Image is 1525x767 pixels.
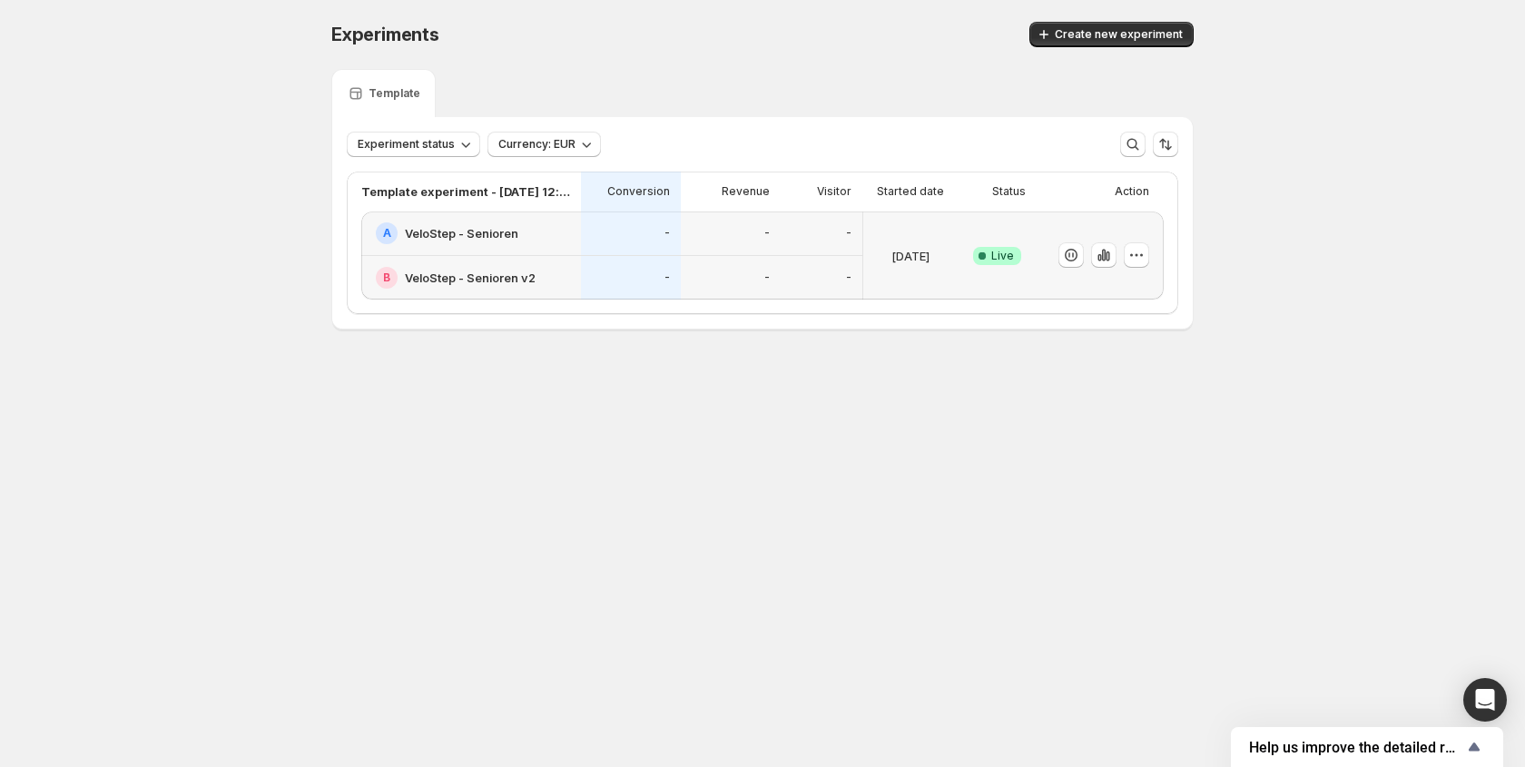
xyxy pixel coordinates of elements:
span: Live [991,249,1014,263]
p: Status [992,184,1026,199]
span: Create new experiment [1055,27,1183,42]
p: Revenue [722,184,770,199]
button: Sort the results [1153,132,1178,157]
p: [DATE] [891,247,930,265]
h2: B [383,270,390,285]
p: - [664,270,670,285]
p: Started date [877,184,944,199]
span: Help us improve the detailed report for A/B campaigns [1249,739,1463,756]
button: Currency: EUR [487,132,601,157]
p: Template [369,86,420,101]
h2: VeloStep - Senioren [405,224,518,242]
h2: A [383,226,391,241]
p: - [764,226,770,241]
span: Currency: EUR [498,137,576,152]
p: - [846,270,851,285]
h2: VeloStep - Senioren v2 [405,269,536,287]
p: - [764,270,770,285]
p: - [846,226,851,241]
span: Experiment status [358,137,455,152]
p: Visitor [817,184,851,199]
span: Experiments [331,24,439,45]
button: Experiment status [347,132,480,157]
button: Show survey - Help us improve the detailed report for A/B campaigns [1249,736,1485,758]
p: Conversion [607,184,670,199]
p: - [664,226,670,241]
button: Create new experiment [1029,22,1194,47]
p: Template experiment - [DATE] 12:21:03 [361,182,570,201]
p: Action [1115,184,1149,199]
div: Open Intercom Messenger [1463,678,1507,722]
